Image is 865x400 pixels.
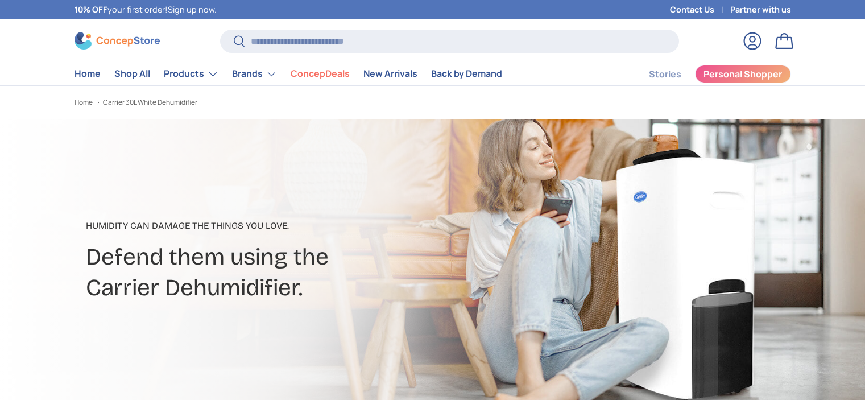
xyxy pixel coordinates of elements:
p: your first order! . [75,3,217,16]
img: ConcepStore [75,32,160,50]
a: Stories [649,63,681,85]
a: Sign up now [168,4,214,15]
a: Partner with us [730,3,791,16]
strong: 10% OFF [75,4,107,15]
p: Humidity can damage the things you love. [86,219,523,233]
a: Contact Us [670,3,730,16]
a: Brands [232,63,277,85]
h2: Defend them using the Carrier Dehumidifier. [86,242,523,303]
a: Shop All [114,63,150,85]
nav: Primary [75,63,502,85]
nav: Breadcrumbs [75,97,454,108]
summary: Brands [225,63,284,85]
a: New Arrivals [363,63,417,85]
a: ConcepDeals [291,63,350,85]
a: Home [75,99,93,106]
a: Home [75,63,101,85]
a: Products [164,63,218,85]
a: Carrier 30L White Dehumidifier [103,99,197,106]
span: Personal Shopper [703,69,782,79]
a: Personal Shopper [695,65,791,83]
a: Back by Demand [431,63,502,85]
summary: Products [157,63,225,85]
nav: Secondary [622,63,791,85]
